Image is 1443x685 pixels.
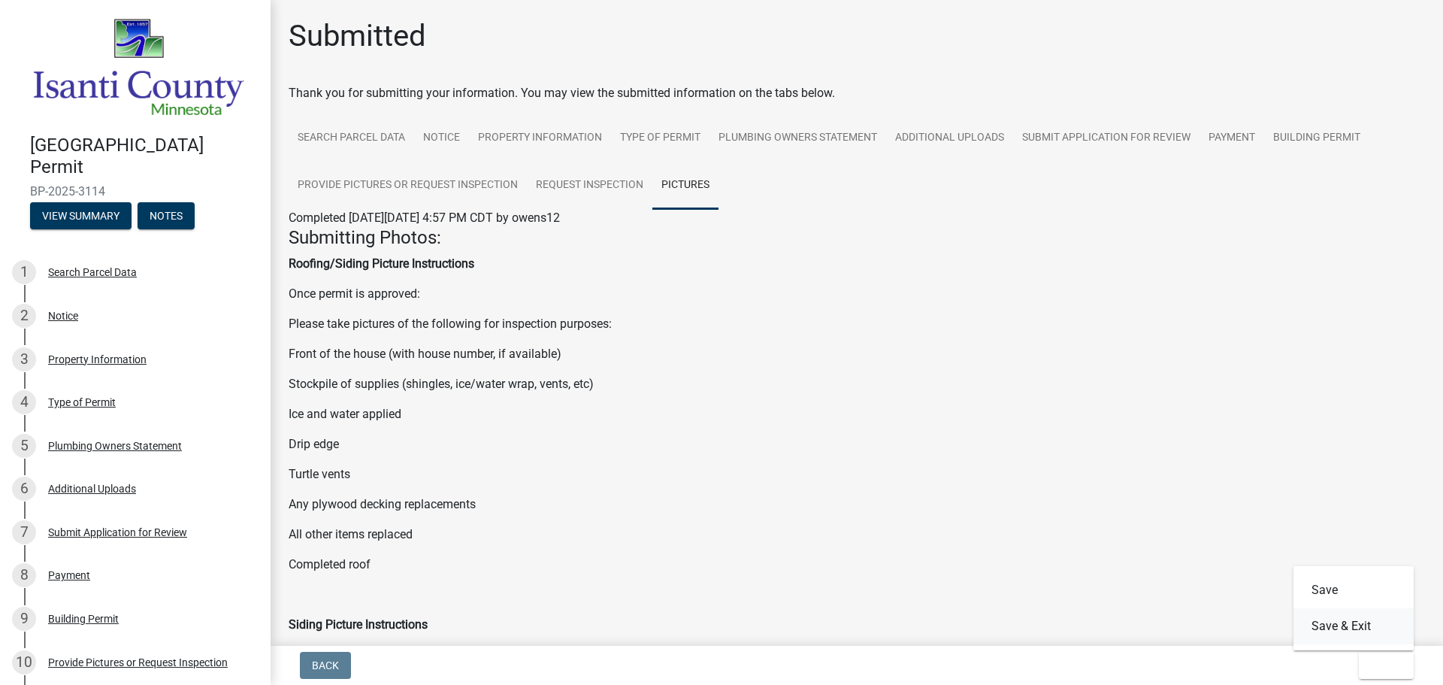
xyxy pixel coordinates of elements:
div: 3 [12,347,36,371]
p: Please take pictures of the following for inspection purposes: [289,315,1425,333]
div: Exit [1293,566,1414,650]
wm-modal-confirm: Notes [138,211,195,223]
a: Type of Permit [611,114,709,162]
p: Ice and water applied [289,405,1425,423]
a: Request Inspection [527,162,652,210]
div: Property Information [48,354,147,365]
div: 4 [12,390,36,414]
span: BP-2025-3114 [30,184,240,199]
div: Payment [48,570,90,580]
button: Back [300,652,351,679]
p: Once permit is approved: [289,285,1425,303]
div: 10 [12,650,36,674]
div: 8 [12,563,36,587]
p: Stockpile of supplies (shingles, ice/water wrap, vents, etc) [289,375,1425,393]
a: Search Parcel Data [289,114,414,162]
div: 2 [12,304,36,328]
button: Exit [1359,652,1414,679]
button: Save & Exit [1293,608,1414,644]
a: Submit Application for Review [1013,114,1199,162]
div: Notice [48,311,78,321]
a: Pictures [652,162,718,210]
span: Back [312,659,339,671]
a: Property Information [469,114,611,162]
span: Completed [DATE][DATE] 4:57 PM CDT by owens12 [289,211,560,225]
button: Save [1293,572,1414,608]
a: Payment [1199,114,1264,162]
p: Front of the house (with house number, if available) [289,345,1425,363]
div: 7 [12,520,36,544]
a: Building Permit [1264,114,1369,162]
img: Isanti County, Minnesota [30,16,247,119]
div: Building Permit [48,614,119,624]
a: Plumbing Owners Statement [709,114,886,162]
div: Thank you for submitting your information. You may view the submitted information on the tabs below. [289,84,1425,102]
button: View Summary [30,202,132,229]
div: 5 [12,434,36,458]
wm-modal-confirm: Summary [30,211,132,223]
div: 9 [12,607,36,631]
span: Exit [1371,659,1393,671]
div: Type of Permit [48,397,116,408]
a: Additional Uploads [886,114,1013,162]
div: 6 [12,477,36,501]
p: Drip edge [289,435,1425,453]
a: Provide Pictures or Request Inspection [289,162,527,210]
strong: Siding Picture Instructions [289,617,428,632]
p: Turtle vents [289,465,1425,483]
h4: Submitting Photos: [289,227,1425,249]
p: Completed roof [289,556,1425,574]
h4: [GEOGRAPHIC_DATA] Permit [30,135,259,178]
p: All other items replaced [289,526,1425,544]
div: Additional Uploads [48,483,136,494]
div: Plumbing Owners Statement [48,441,182,451]
h1: Submitted [289,18,426,54]
p: Any plywood decking replacements [289,496,1425,514]
button: Notes [138,202,195,229]
div: Submit Application for Review [48,527,187,538]
a: Notice [414,114,469,162]
div: 1 [12,260,36,284]
div: Search Parcel Data [48,267,137,277]
div: Provide Pictures or Request Inspection [48,657,228,668]
strong: Roofing/Siding Picture Instructions [289,256,474,271]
